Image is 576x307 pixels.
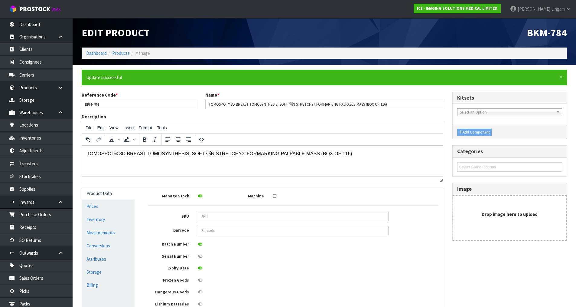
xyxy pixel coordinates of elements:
input: Name [205,100,444,109]
div: Background color [122,134,137,145]
a: I02 - IMAGING SOLUTIONS MEDICAL LIMITED [414,4,501,13]
a: Prices [82,200,135,213]
label: Reference Code [82,92,118,98]
a: Measurements [82,226,135,239]
label: Expiry Date [144,264,194,271]
span: Edit [97,125,105,130]
button: Redo [93,134,104,145]
a: Products [112,50,130,56]
span: Select an Option [460,109,554,116]
a: Dashboard [86,50,107,56]
label: Description [82,114,106,120]
span: Manage [135,50,150,56]
label: Barcode [144,226,194,233]
a: Storage [82,266,135,278]
a: Attributes [82,253,135,265]
button: Undo [83,134,93,145]
input: SKU [198,212,389,221]
a: Inventory [82,213,135,226]
button: Source code [196,134,207,145]
label: Dangerous Goods [144,288,194,295]
h3: Kitsets [457,95,562,101]
span: File [86,125,93,130]
a: Billing [82,279,135,291]
span: × [559,73,563,81]
input: Barcode [198,226,389,235]
a: Product Data [82,187,135,200]
label: Manage Stock [144,192,194,199]
button: Align right [183,134,194,145]
h3: Image [457,186,562,192]
div: Text color [106,134,122,145]
span: Format [139,125,152,130]
span: Edit Product [82,26,150,39]
label: Name [205,92,219,98]
input: Reference Code [82,100,196,109]
button: Align center [173,134,183,145]
label: Batch Number [144,240,194,247]
span: BKM-784 [527,26,567,39]
span: ProStock [19,5,50,13]
label: SKU [144,212,194,220]
strong: I02 - IMAGING SOLUTIONS MEDICAL LIMITED [417,6,497,11]
span: Insert [123,125,134,130]
span: Tools [157,125,167,130]
iframe: Rich Text Area. Press ALT-0 for help. [82,146,443,177]
span: [PERSON_NAME] [518,6,550,12]
span: Update successful [86,74,122,80]
button: Bold [139,134,150,145]
label: Frozen Goods [144,276,194,283]
span: View [109,125,119,130]
label: Serial Number [144,252,194,259]
button: Add Component [457,129,492,136]
div: Resize [438,177,443,182]
h3: Categories [457,149,562,154]
button: Align left [163,134,173,145]
label: Machine [219,192,268,199]
strong: Drop image here to upload [482,211,538,217]
img: cube-alt.png [9,5,17,13]
a: Conversions [82,239,135,252]
button: Italic [150,134,160,145]
small: WMS [51,7,61,12]
span: Lingam [551,6,565,12]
